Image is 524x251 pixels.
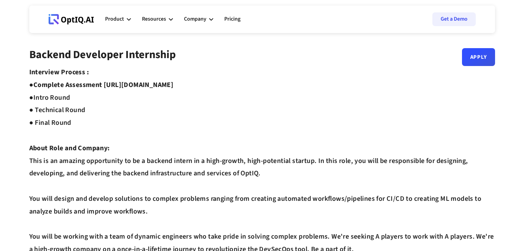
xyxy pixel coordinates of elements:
[462,48,495,66] a: Apply
[105,9,131,30] div: Product
[49,9,94,30] a: Webflow Homepage
[29,67,89,77] strong: Interview Process :
[105,14,124,24] div: Product
[29,47,176,63] strong: Backend Developer Internship
[184,14,206,24] div: Company
[184,9,213,30] div: Company
[432,12,476,26] a: Get a Demo
[142,9,173,30] div: Resources
[142,14,166,24] div: Resources
[224,9,240,30] a: Pricing
[29,80,174,102] strong: Complete Assessment [URL][DOMAIN_NAME] ●
[29,143,110,153] strong: About Role and Company:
